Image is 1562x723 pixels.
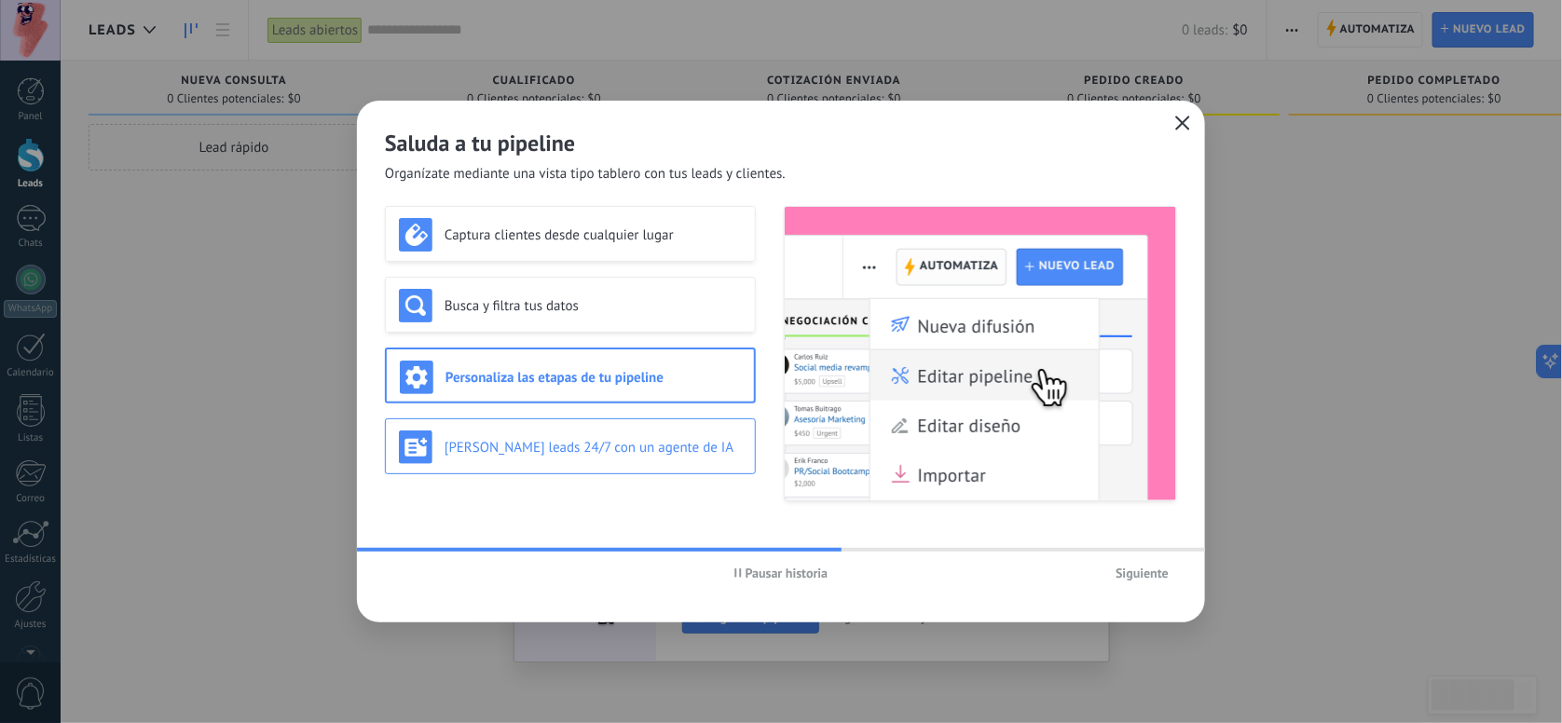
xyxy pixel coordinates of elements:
[445,297,742,315] h3: Busca y filtra tus datos
[385,165,786,184] span: Organízate mediante una vista tipo tablero con tus leads y clientes.
[1107,559,1177,587] button: Siguiente
[1116,566,1169,580] span: Siguiente
[726,559,837,587] button: Pausar historia
[746,566,829,580] span: Pausar historia
[445,439,742,457] h3: [PERSON_NAME] leads 24/7 con un agente de IA
[445,369,741,387] h3: Personaliza las etapas de tu pipeline
[445,226,742,244] h3: Captura clientes desde cualquier lugar
[385,129,1177,157] h2: Saluda a tu pipeline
